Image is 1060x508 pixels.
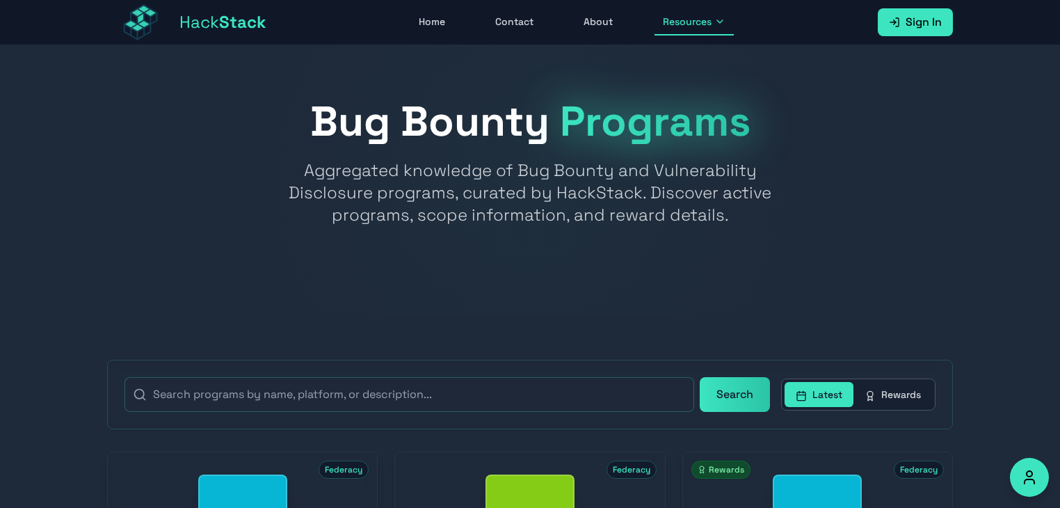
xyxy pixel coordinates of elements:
[410,9,453,35] a: Home
[878,8,953,36] a: Sign In
[700,377,770,412] button: Search
[107,101,953,143] h1: Bug Bounty
[691,461,750,479] span: Rewards
[219,11,266,33] span: Stack
[894,461,944,479] span: Federacy
[179,11,266,33] span: Hack
[263,159,797,226] p: Aggregated knowledge of Bug Bounty and Vulnerability Disclosure programs, curated by HackStack. D...
[906,14,942,31] span: Sign In
[487,9,542,35] a: Contact
[319,461,369,479] span: Federacy
[853,382,932,407] button: Rewards
[560,95,750,148] span: Programs
[655,9,734,35] button: Resources
[607,461,657,479] span: Federacy
[575,9,621,35] a: About
[785,382,853,407] button: Latest
[125,377,694,412] input: Search programs by name, platform, or description...
[1010,458,1049,497] button: Accessibility Options
[663,15,712,29] span: Resources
